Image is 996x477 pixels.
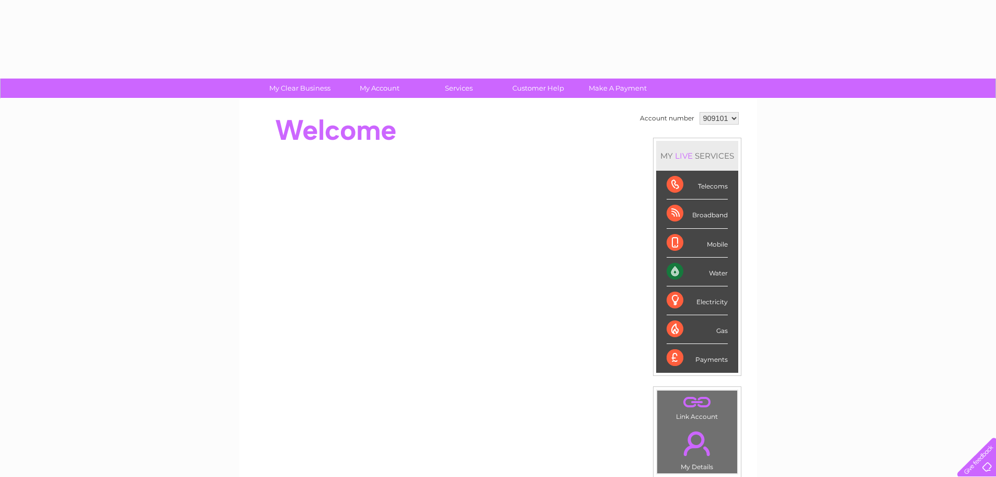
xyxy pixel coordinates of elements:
[495,79,581,98] a: Customer Help
[667,258,728,286] div: Water
[416,79,502,98] a: Services
[673,151,695,161] div: LIVE
[667,315,728,344] div: Gas
[667,286,728,315] div: Electricity
[667,344,728,372] div: Payments
[667,229,728,258] div: Mobile
[667,171,728,199] div: Telecoms
[660,393,735,412] a: .
[667,199,728,228] div: Broadband
[575,79,661,98] a: Make A Payment
[257,79,343,98] a: My Clear Business
[656,141,738,171] div: MY SERVICES
[660,425,735,462] a: .
[637,109,697,127] td: Account number
[657,390,738,423] td: Link Account
[336,79,422,98] a: My Account
[657,423,738,474] td: My Details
